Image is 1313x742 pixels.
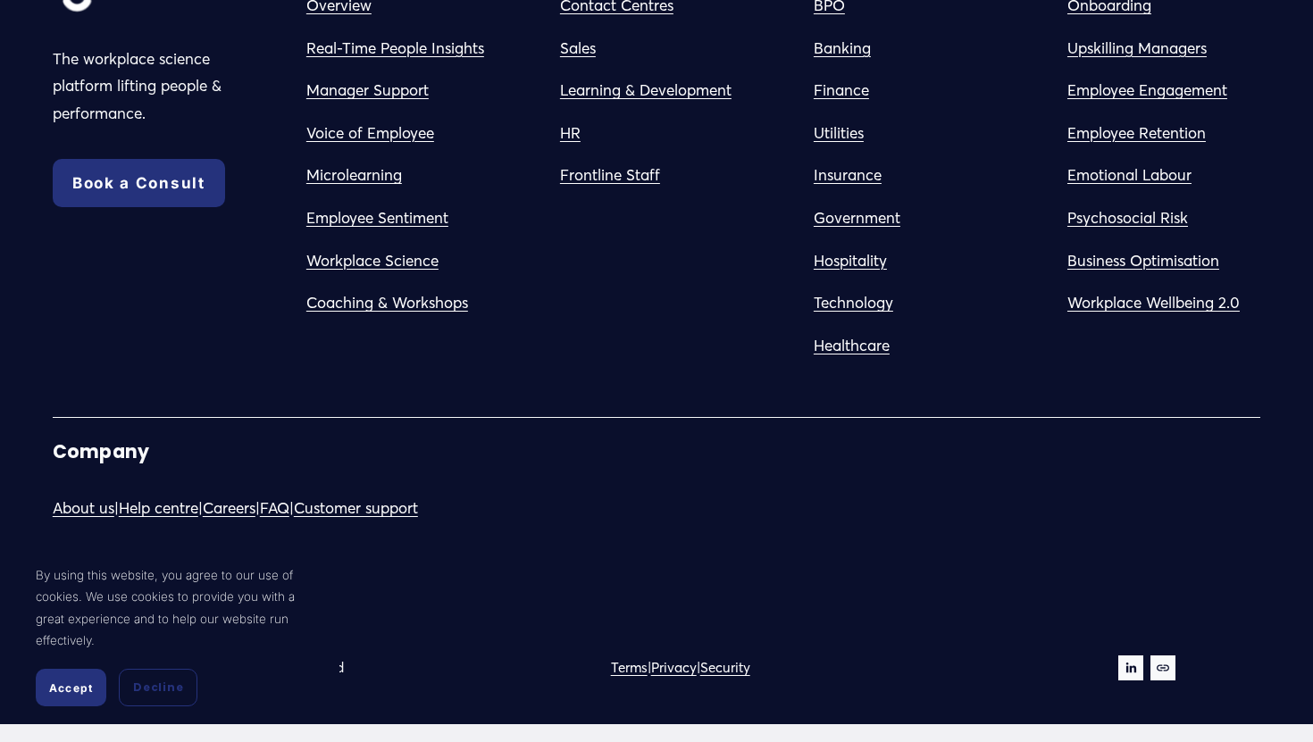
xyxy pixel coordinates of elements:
a: About us [53,495,114,522]
p: The workplace science platform lifting people & performance. [53,46,246,128]
a: Workplace Wellbein [1067,289,1205,317]
button: Accept [36,669,106,706]
a: Employee Retention [1067,120,1206,147]
a: Terms [611,655,648,679]
a: LinkedIn [1118,655,1143,680]
a: Employee Engagement [1067,77,1227,104]
a: Workplace Science [306,247,439,275]
span: Accept [49,681,93,695]
a: Technology [814,289,893,317]
a: FAQ [260,495,289,522]
p: By using this website, you agree to our use of cookies. We use cookies to provide you with a grea... [36,564,322,651]
a: Manager Support [306,77,429,104]
a: Learning & Development [560,77,732,104]
a: Book a Consult [53,159,225,207]
a: Sales [560,35,596,63]
section: Cookie banner [18,546,339,724]
a: Finance [814,77,869,104]
a: HR [560,120,581,147]
a: Healthcare [814,332,890,360]
a: Employee Sentiment [306,204,448,232]
strong: Company [53,438,149,464]
a: Privacy [651,655,697,679]
a: Banking [814,35,871,63]
a: Government [814,204,900,232]
a: Business Optimisation [1067,247,1219,275]
a: Voice of Employee [306,120,434,147]
a: Hospitality [814,247,887,275]
button: Decline [119,669,197,706]
a: Real-Time People Insights [306,35,484,63]
a: Upskilling Managers [1067,35,1207,63]
a: Psychosocial Risk [1067,204,1188,232]
p: Copyright © 2024 Groov Ltd. All rights reserved [53,655,652,679]
a: Microlearning [306,162,402,189]
a: Emotional Labour [1067,162,1192,189]
a: Customer support [294,495,418,522]
a: Insurance [814,162,882,189]
a: Utilities [814,120,864,147]
a: Help centre [119,495,198,522]
a: g 2.0 [1205,289,1240,317]
a: URL [1150,655,1175,680]
span: Decline [133,679,183,696]
a: Coaching & Workshops [306,289,468,317]
a: Frontline Staff [560,162,660,189]
p: | | [611,655,1007,679]
a: Careers [203,495,255,522]
a: Security [700,655,750,679]
p: | | | | [53,495,652,522]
